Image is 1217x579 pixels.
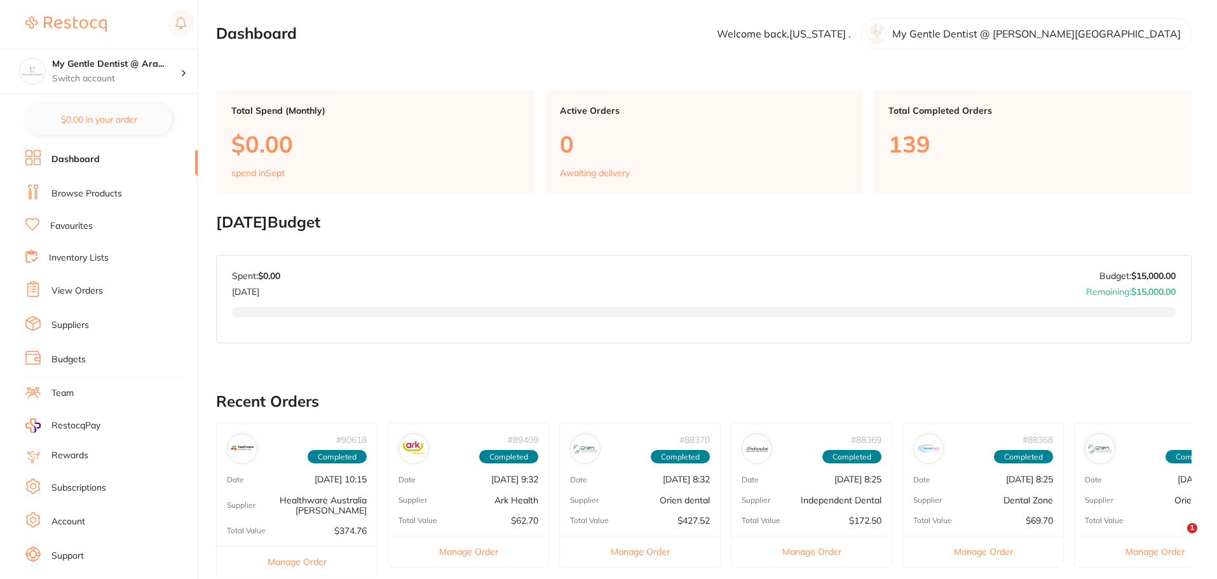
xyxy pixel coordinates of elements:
button: Manage Order [731,536,892,567]
p: Supplier [1085,496,1113,505]
h2: [DATE] Budget [216,214,1192,231]
strong: $15,000.00 [1131,286,1176,297]
p: Date [1085,475,1102,484]
a: Team [51,387,74,400]
p: $374.76 [334,526,367,536]
p: Healthware Australia [PERSON_NAME] [255,495,367,515]
p: Date [742,475,759,484]
button: Manage Order [903,536,1063,567]
p: Supplier [913,496,942,505]
a: Favourites [50,220,93,233]
a: Inventory Lists [49,252,109,264]
h4: My Gentle Dentist @ Arana Hills [52,58,180,71]
p: Remaining: [1086,282,1176,297]
p: Supplier [742,496,770,505]
strong: $0.00 [258,270,280,282]
a: Support [51,550,84,562]
p: Date [227,475,244,484]
p: Date [570,475,587,484]
p: [DATE] 8:32 [663,474,710,484]
img: Orien dental [573,437,597,461]
p: Independent Dental [801,495,881,505]
p: 0 [560,131,848,157]
p: Spent: [232,271,280,281]
p: [DATE] 10:15 [315,474,367,484]
p: Total Spend (Monthly) [231,106,519,116]
p: # 88370 [679,435,710,445]
p: [DATE] 9:32 [491,474,538,484]
a: Rewards [51,449,88,462]
p: Budget: [1099,271,1176,281]
a: View Orders [51,285,103,297]
p: Supplier [398,496,427,505]
a: Restocq Logo [25,10,107,39]
img: Healthware Australia Ridley [230,437,254,461]
img: Independent Dental [745,437,769,461]
a: Suppliers [51,319,89,332]
p: [DATE] [232,282,280,297]
p: My Gentle Dentist @ [PERSON_NAME][GEOGRAPHIC_DATA] [892,28,1181,39]
p: Orien dental [660,495,710,505]
p: # 88368 [1023,435,1053,445]
p: 139 [888,131,1176,157]
p: $69.70 [1026,515,1053,526]
p: Welcome back, [US_STATE] . [717,28,851,39]
p: Ark Health [494,495,538,505]
a: Account [51,515,85,528]
p: Switch account [52,72,180,85]
button: Manage Order [388,536,548,567]
span: Completed [308,450,367,464]
a: Subscriptions [51,482,106,494]
p: [DATE] 8:25 [834,474,881,484]
span: Completed [822,450,881,464]
p: Supplier [570,496,599,505]
p: spend in Sept [231,168,285,178]
p: $427.52 [677,515,710,526]
a: Total Spend (Monthly)$0.00spend inSept [216,90,534,193]
p: $0.00 [231,131,519,157]
p: Date [398,475,416,484]
a: Total Completed Orders139 [873,90,1192,193]
img: Restocq Logo [25,17,107,32]
p: # 89409 [508,435,538,445]
p: Date [913,475,930,484]
button: $0.00 in your order [25,104,172,135]
p: # 90618 [336,435,367,445]
p: Total Value [913,516,952,525]
a: Budgets [51,353,86,366]
a: Browse Products [51,187,122,200]
span: RestocqPay [51,419,100,432]
img: Orien dental [1088,437,1112,461]
button: Manage Order [560,536,720,567]
span: Completed [994,450,1053,464]
p: $172.50 [849,515,881,526]
a: Active Orders0Awaiting delivery [545,90,863,193]
p: Dental Zone [1003,495,1053,505]
p: Total Value [227,526,266,535]
p: Active Orders [560,106,848,116]
p: Awaiting delivery [560,168,630,178]
button: Manage Order [217,546,377,577]
span: Completed [479,450,538,464]
p: Supplier [227,501,255,510]
span: Completed [651,450,710,464]
p: $62.70 [511,515,538,526]
img: Dental Zone [916,437,941,461]
span: 1 [1187,523,1197,533]
p: Total Completed Orders [888,106,1176,116]
img: Ark Health [402,437,426,461]
p: Total Value [1085,516,1124,525]
strong: $15,000.00 [1131,270,1176,282]
img: RestocqPay [25,418,41,433]
p: Total Value [742,516,780,525]
iframe: Intercom live chat [1161,523,1192,554]
p: [DATE] 8:25 [1006,474,1053,484]
p: # 88369 [851,435,881,445]
p: Total Value [570,516,609,525]
img: My Gentle Dentist @ Arana Hills [20,58,45,84]
h2: Dashboard [216,25,297,43]
a: Dashboard [51,153,100,166]
a: RestocqPay [25,418,100,433]
p: Total Value [398,516,437,525]
h2: Recent Orders [216,393,1192,411]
